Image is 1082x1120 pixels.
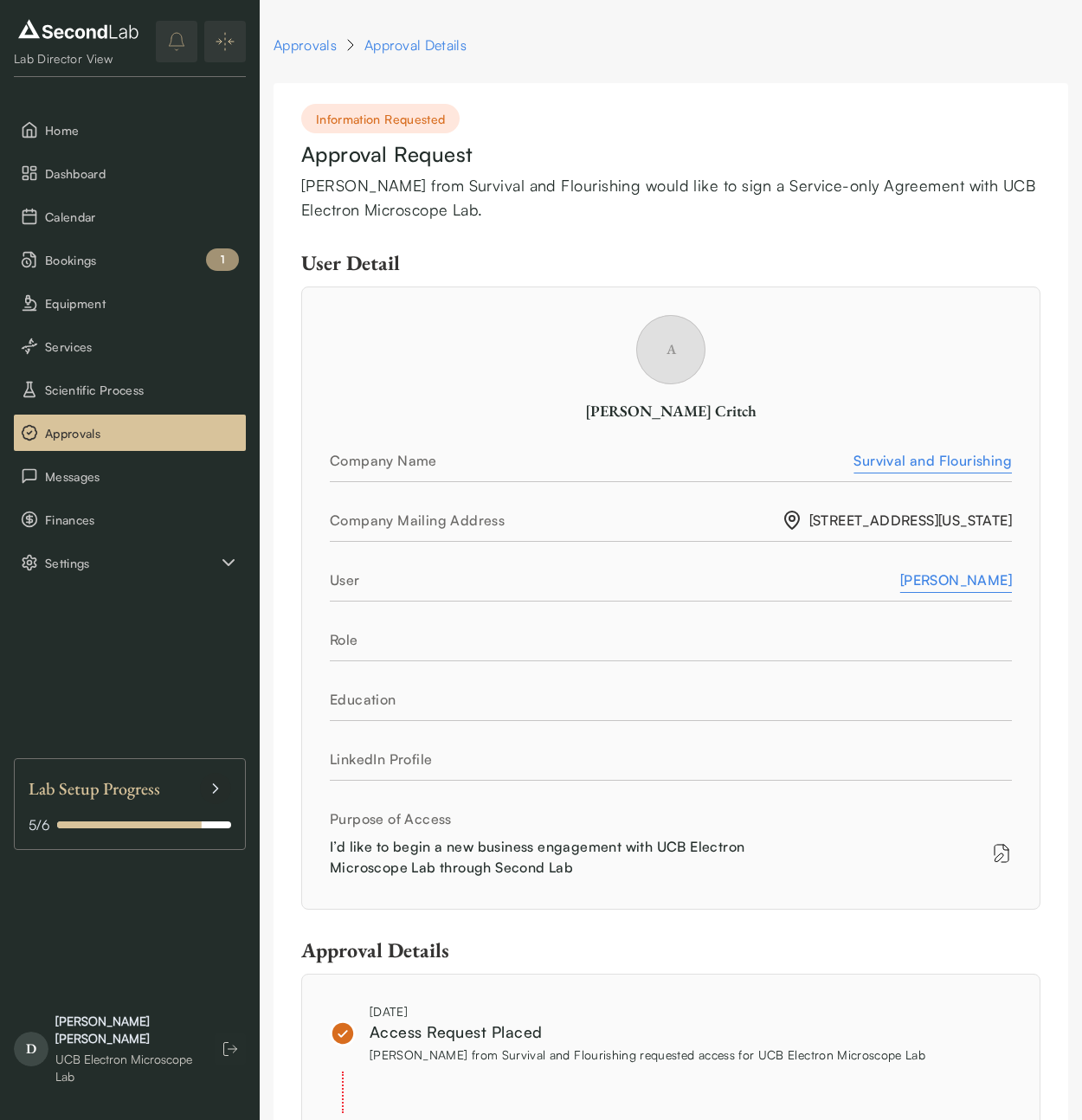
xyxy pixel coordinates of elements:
[45,511,239,529] span: Finances
[29,773,160,804] span: Lab Setup Progress
[29,814,50,835] span: 5 / 6
[900,570,1012,590] a: [PERSON_NAME]
[370,1020,925,1044] div: Access Request Placed
[45,424,239,442] span: Approvals
[301,140,1040,170] div: Approval Request
[206,248,239,271] div: 1
[330,510,782,531] div: Company Mailing Address
[45,208,239,226] span: Calendar
[330,689,1012,710] div: Education
[14,544,246,581] button: Settings
[330,370,1012,422] a: A[PERSON_NAME] Critch
[45,554,218,572] span: Settings
[330,400,1012,422] div: [PERSON_NAME] Critch
[330,836,808,878] div: I’d like to begin a new business engagement with UCB Electron Microscope Lab through Second Lab
[45,294,239,312] span: Equipment
[45,338,239,356] span: Services
[14,501,246,537] button: Finances
[14,112,246,148] button: Home
[14,285,246,321] button: Equipment
[330,1020,356,1046] img: approved
[14,155,246,191] button: Dashboard
[330,629,1012,650] div: Role
[156,21,197,62] button: notifications
[14,241,246,278] li: Bookings
[215,1033,246,1065] button: Log out
[301,250,1040,276] div: User Detail
[14,241,246,278] button: Bookings 1 pending
[45,467,239,486] span: Messages
[370,1047,925,1062] span: [PERSON_NAME] from Survival and Flourishing requested access for UCB Electron Microscope Lab
[204,21,246,62] button: Expand/Collapse sidebar
[14,16,143,43] img: logo
[330,808,1012,829] div: Purpose of Access
[45,251,239,269] span: Bookings
[636,315,705,384] span: A
[55,1013,197,1047] div: [PERSON_NAME] [PERSON_NAME]
[364,35,467,55] div: Approval Details
[14,328,246,364] button: Services
[370,1002,925,1020] div: [DATE]
[14,415,246,451] button: Approvals
[330,570,900,590] div: User
[45,381,239,399] span: Scientific Process
[301,173,1040,223] div: [PERSON_NAME] from Survival and Flourishing would like to sign a Service-only Agreement with UCB ...
[14,544,246,581] div: Settings sub items
[853,450,1012,471] a: Survival and Flourishing
[45,121,239,139] span: Home
[14,50,143,68] div: Lab Director View
[330,749,1012,769] div: LinkedIn Profile
[301,937,1040,963] div: Approval Details
[14,371,246,408] button: Scientific Process
[14,198,246,235] button: Calendar
[55,1051,197,1085] div: UCB Electron Microscope Lab
[14,1032,48,1066] span: D
[274,35,337,55] a: Approvals
[14,458,246,494] button: Messages
[301,104,460,133] div: Information Requested
[45,164,239,183] span: Dashboard
[782,510,1012,531] span: [STREET_ADDRESS][US_STATE]
[330,450,853,471] div: Company Name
